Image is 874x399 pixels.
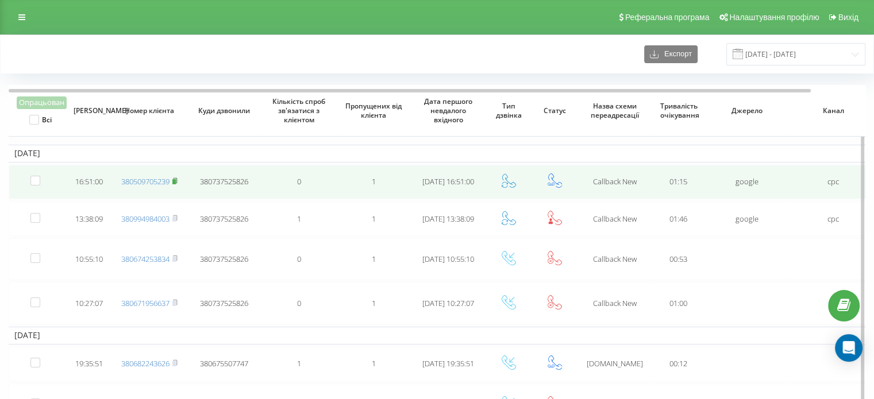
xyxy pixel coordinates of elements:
span: [DATE] 16:51:00 [422,176,474,187]
span: [PERSON_NAME] [74,106,105,115]
span: 1 [372,358,376,369]
span: 380737525826 [200,298,248,308]
td: 10:27:07 [66,282,112,324]
span: Налаштування профілю [729,13,819,22]
td: 01:46 [652,202,704,236]
span: [DATE] 13:38:09 [422,214,474,224]
td: Сallback New [577,202,652,236]
td: google [704,202,790,236]
span: Пропущених від клієнта [345,102,402,119]
td: 01:15 [652,165,704,199]
td: 01:00 [652,282,704,324]
span: [DATE] 10:55:10 [422,254,474,264]
span: Експорт [659,50,692,59]
span: Тип дзвінка [493,102,524,119]
span: Джерело [714,106,781,115]
a: 380682243626 [121,358,170,369]
span: 1 [372,298,376,308]
span: [DATE] 10:27:07 [422,298,474,308]
span: 0 [297,254,301,264]
div: Open Intercom Messenger [835,334,863,362]
span: [DATE] 19:35:51 [422,358,474,369]
span: Дата першого невдалого вхідного [420,97,477,124]
a: 380994984003 [121,214,170,224]
span: Кількість спроб зв'язатися з клієнтом [271,97,328,124]
span: Реферальна програма [625,13,710,22]
a: 380509705239 [121,176,170,187]
span: 1 [372,214,376,224]
td: 19:35:51 [66,347,112,381]
span: Канал [800,106,867,115]
span: Статус [539,106,570,115]
a: 380671956637 [121,298,170,308]
a: 380674253834 [121,254,170,264]
td: 10:55:10 [66,238,112,280]
span: 1 [297,214,301,224]
td: Сallback New [577,282,652,324]
span: Тривалість очікування [660,102,696,119]
td: google [704,165,790,199]
span: 380737525826 [200,254,248,264]
button: Експорт [644,45,698,63]
span: 380737525826 [200,176,248,187]
span: Номер клієнта [121,106,178,115]
span: Куди дзвонили [196,106,253,115]
span: 1 [297,358,301,369]
label: Всі [29,115,52,125]
span: 1 [372,176,376,187]
td: 16:51:00 [66,165,112,199]
span: 1 [372,254,376,264]
td: Сallback New [577,238,652,280]
span: 0 [297,176,301,187]
span: 380737525826 [200,214,248,224]
td: 00:53 [652,238,704,280]
td: 13:38:09 [66,202,112,236]
span: 380675507747 [200,358,248,369]
td: [DOMAIN_NAME] [577,347,652,381]
span: Назва схеми переадресації [587,102,644,119]
td: 00:12 [652,347,704,381]
span: Вихід [838,13,858,22]
span: 0 [297,298,301,308]
td: Сallback New [577,165,652,199]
